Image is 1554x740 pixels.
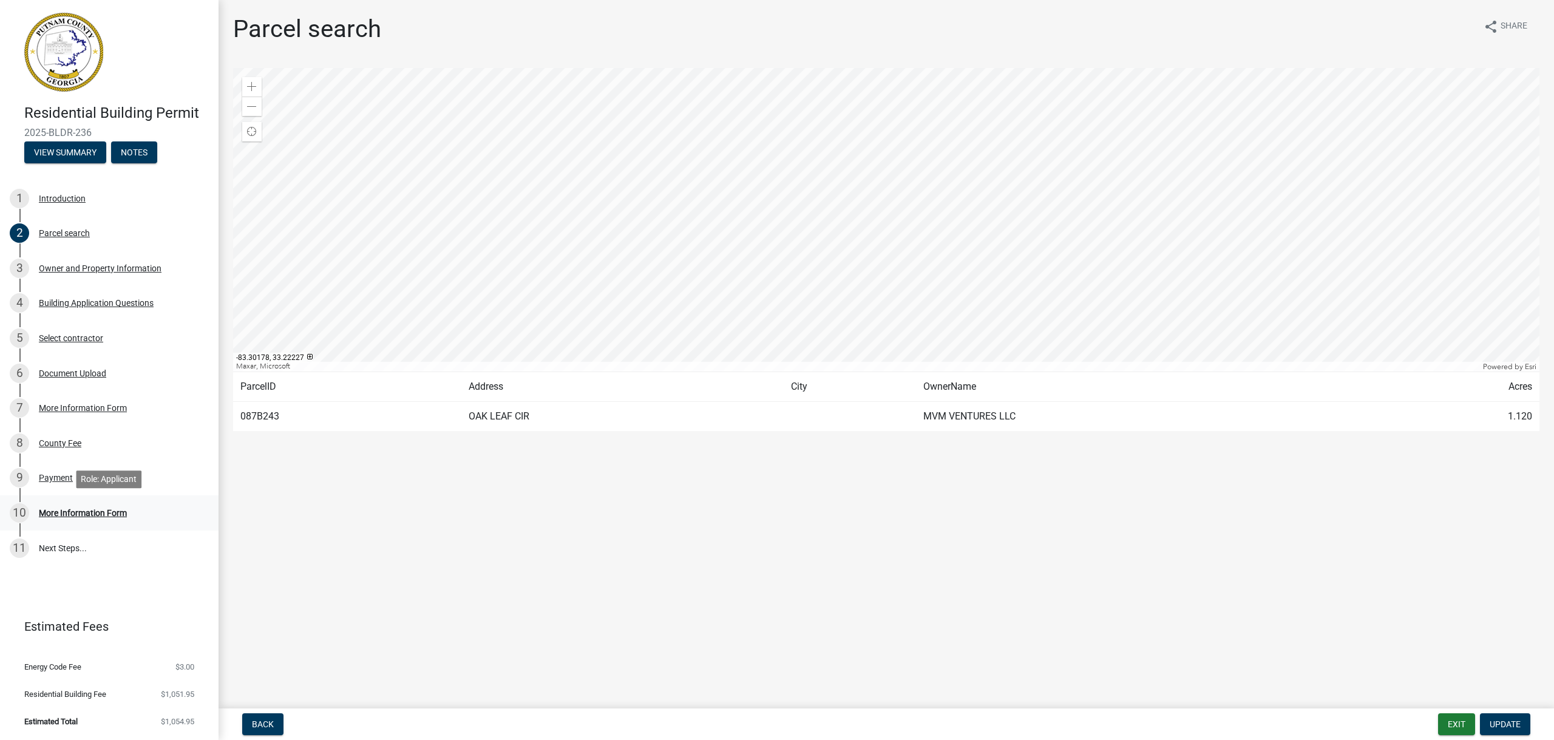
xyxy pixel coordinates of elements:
button: View Summary [24,141,106,163]
button: Exit [1438,713,1475,735]
td: Address [461,372,784,402]
div: Introduction [39,194,86,203]
div: 7 [10,398,29,418]
img: Putnam County, Georgia [24,13,103,92]
button: shareShare [1474,15,1537,38]
div: Parcel search [39,229,90,237]
td: 087B243 [233,402,461,432]
a: Estimated Fees [10,614,199,639]
div: More Information Form [39,404,127,412]
div: 11 [10,538,29,558]
td: MVM VENTURES LLC [916,402,1373,432]
div: 8 [10,433,29,453]
div: Building Application Questions [39,299,154,307]
div: Find my location [242,122,262,141]
i: share [1484,19,1498,34]
div: Maxar, Microsoft [233,362,1480,372]
wm-modal-confirm: Summary [24,148,106,158]
a: Esri [1525,362,1536,371]
button: Notes [111,141,157,163]
span: $1,051.95 [161,690,194,698]
td: ParcelID [233,372,461,402]
div: 2 [10,223,29,243]
div: 5 [10,328,29,348]
td: 1.120 [1373,402,1539,432]
wm-modal-confirm: Notes [111,148,157,158]
h4: Residential Building Permit [24,104,209,122]
span: $3.00 [175,663,194,671]
span: Share [1501,19,1527,34]
div: 9 [10,468,29,487]
div: Payment [39,474,73,482]
div: 10 [10,503,29,523]
div: 3 [10,259,29,278]
td: OwnerName [916,372,1373,402]
div: Select contractor [39,334,103,342]
div: Zoom out [242,97,262,116]
span: Energy Code Fee [24,663,81,671]
div: County Fee [39,439,81,447]
td: City [784,372,916,402]
span: Residential Building Fee [24,690,106,698]
div: 4 [10,293,29,313]
div: Powered by [1480,362,1539,372]
td: Acres [1373,372,1539,402]
div: More Information Form [39,509,127,517]
div: Document Upload [39,369,106,378]
span: Back [252,719,274,729]
h1: Parcel search [233,15,381,44]
button: Back [242,713,283,735]
button: Update [1480,713,1530,735]
div: 1 [10,189,29,208]
div: Role: Applicant [76,470,141,488]
span: Estimated Total [24,718,78,725]
span: Update [1490,719,1521,729]
span: 2025-BLDR-236 [24,127,194,138]
span: $1,054.95 [161,718,194,725]
div: 6 [10,364,29,383]
div: Owner and Property Information [39,264,161,273]
td: OAK LEAF CIR [461,402,784,432]
div: Zoom in [242,77,262,97]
